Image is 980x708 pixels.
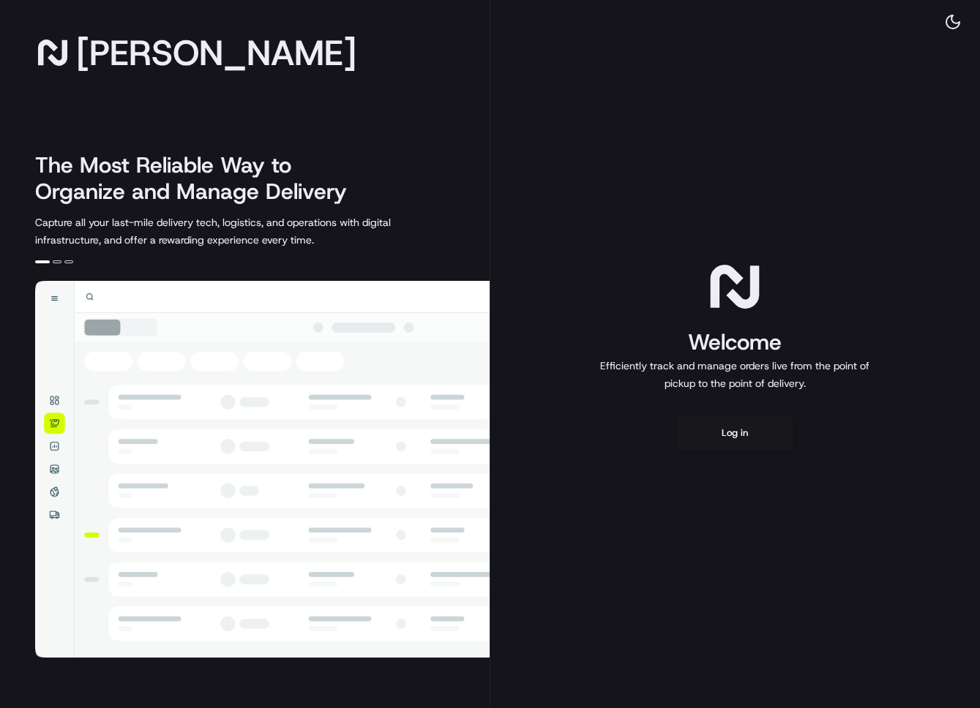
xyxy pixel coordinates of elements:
button: Log in [676,415,793,451]
p: Capture all your last-mile delivery tech, logistics, and operations with digital infrastructure, ... [35,214,457,249]
span: [PERSON_NAME] [76,38,356,67]
h2: The Most Reliable Way to Organize and Manage Delivery [35,152,363,205]
p: Efficiently track and manage orders live from the point of pickup to the point of delivery. [594,357,875,392]
img: illustration [35,281,490,658]
h1: Welcome [594,328,875,357]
